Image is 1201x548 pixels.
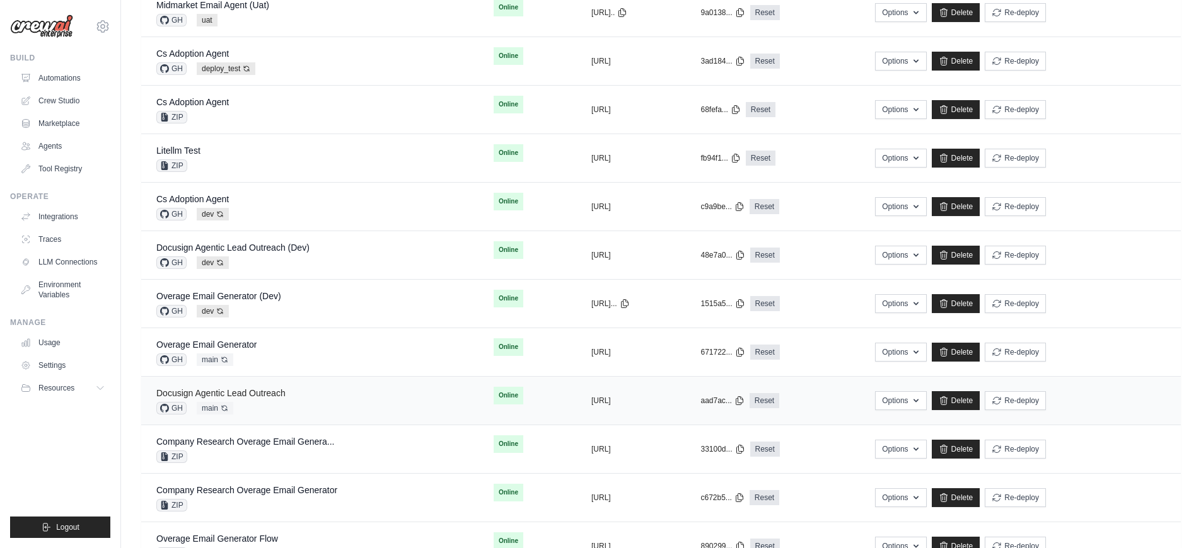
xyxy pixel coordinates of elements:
[156,534,278,544] a: Overage Email Generator Flow
[10,14,73,38] img: Logo
[750,442,780,457] a: Reset
[875,197,926,216] button: Options
[197,353,233,366] span: main
[197,256,229,269] span: dev
[700,105,740,115] button: 68fefa...
[15,252,110,272] a: LLM Connections
[156,111,187,123] span: ZIP
[875,294,926,313] button: Options
[15,68,110,88] a: Automations
[15,136,110,156] a: Agents
[875,52,926,71] button: Options
[985,3,1046,22] button: Re-deploy
[700,153,740,163] button: fb94f1...
[985,246,1046,265] button: Re-deploy
[156,291,281,301] a: Overage Email Generator (Dev)
[700,493,744,503] button: c672b5...
[932,391,980,410] a: Delete
[156,499,187,511] span: ZIP
[197,14,218,26] span: uat
[700,202,744,212] button: c9a9be...
[494,290,523,307] span: Online
[156,437,334,447] a: Company Research Overage Email Genera...
[156,159,187,172] span: ZIP
[156,97,229,107] a: Cs Adoption Agent
[985,391,1046,410] button: Re-deploy
[750,345,780,360] a: Reset
[932,149,980,168] a: Delete
[932,100,980,119] a: Delete
[494,241,523,259] span: Online
[700,396,744,406] button: aad7ac...
[197,402,233,414] span: main
[156,146,200,156] a: Litellm Test
[700,347,745,357] button: 671722...
[156,340,257,350] a: Overage Email Generator
[10,517,110,538] button: Logout
[10,317,110,328] div: Manage
[985,440,1046,459] button: Re-deploy
[932,3,980,22] a: Delete
[985,343,1046,362] button: Re-deploy
[875,440,926,459] button: Options
[156,388,286,398] a: Docusign Agentic Lead Outreach
[156,14,187,26] span: GH
[38,383,74,393] span: Resources
[494,144,523,162] span: Online
[875,100,926,119] button: Options
[875,149,926,168] button: Options
[700,8,745,18] button: 9a0138...
[985,52,1046,71] button: Re-deploy
[156,450,187,463] span: ZIP
[1138,488,1201,548] div: Chat Widget
[932,197,980,216] a: Delete
[494,193,523,210] span: Online
[10,53,110,63] div: Build
[985,488,1046,507] button: Re-deploy
[494,484,523,501] span: Online
[750,5,780,20] a: Reset
[932,246,980,265] a: Delete
[156,49,229,59] a: Cs Adoption Agent
[156,305,187,317] span: GH
[15,333,110,353] a: Usage
[932,440,980,459] a: Delete
[932,294,980,313] a: Delete
[15,355,110,375] a: Settings
[875,488,926,507] button: Options
[15,113,110,134] a: Marketplace
[15,159,110,179] a: Tool Registry
[932,488,980,507] a: Delete
[985,100,1046,119] button: Re-deploy
[494,338,523,356] span: Online
[15,207,110,227] a: Integrations
[197,305,229,317] span: dev
[746,102,775,117] a: Reset
[750,296,780,311] a: Reset
[15,275,110,305] a: Environment Variables
[985,197,1046,216] button: Re-deploy
[746,151,775,166] a: Reset
[494,435,523,453] span: Online
[494,387,523,404] span: Online
[156,62,187,75] span: GH
[700,444,745,454] button: 33100d...
[985,149,1046,168] button: Re-deploy
[197,62,255,75] span: deploy_test
[156,402,187,414] span: GH
[750,199,779,214] a: Reset
[875,343,926,362] button: Options
[156,194,229,204] a: Cs Adoption Agent
[700,56,745,66] button: 3ad184...
[875,246,926,265] button: Options
[700,299,745,309] button: 1515a5...
[932,52,980,71] a: Delete
[15,91,110,111] a: Crew Studio
[10,191,110,202] div: Operate
[985,294,1046,313] button: Re-deploy
[750,490,779,505] a: Reset
[156,208,187,220] span: GH
[156,243,310,253] a: Docusign Agentic Lead Outreach (Dev)
[197,208,229,220] span: dev
[750,248,780,263] a: Reset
